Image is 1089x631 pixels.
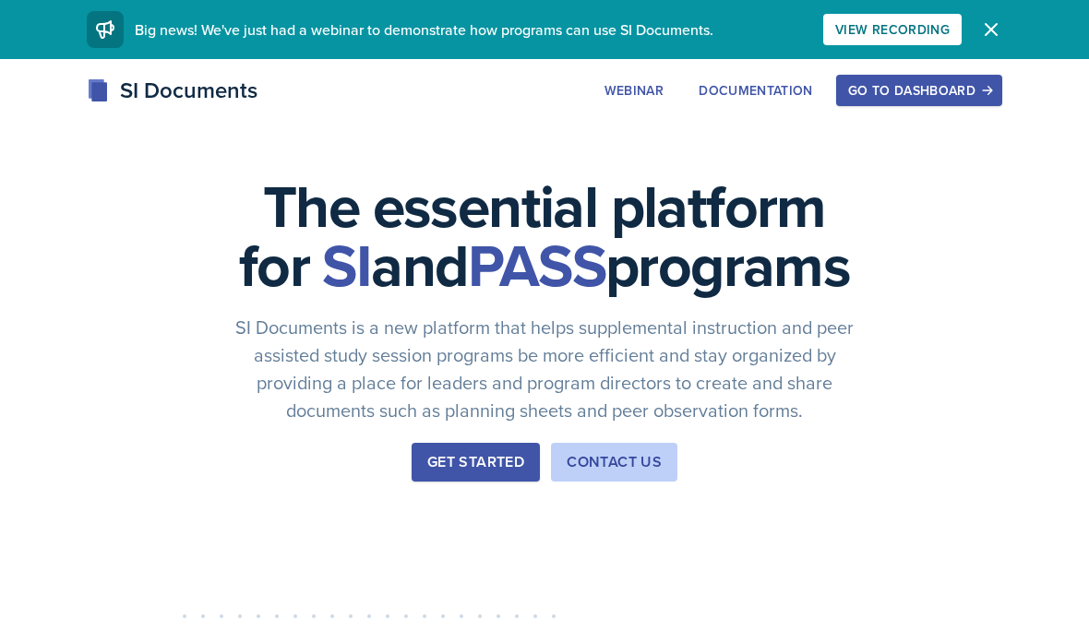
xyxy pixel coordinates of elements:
div: Go to Dashboard [848,83,990,98]
div: View Recording [835,22,950,37]
div: SI Documents [87,74,257,107]
button: View Recording [823,14,962,45]
button: Contact Us [551,443,677,482]
div: Documentation [699,83,813,98]
span: Big news! We've just had a webinar to demonstrate how programs can use SI Documents. [135,19,713,40]
button: Get Started [412,443,540,482]
button: Go to Dashboard [836,75,1002,106]
div: Get Started [427,451,524,473]
div: Webinar [604,83,664,98]
button: Webinar [592,75,676,106]
button: Documentation [687,75,825,106]
div: Contact Us [567,451,662,473]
